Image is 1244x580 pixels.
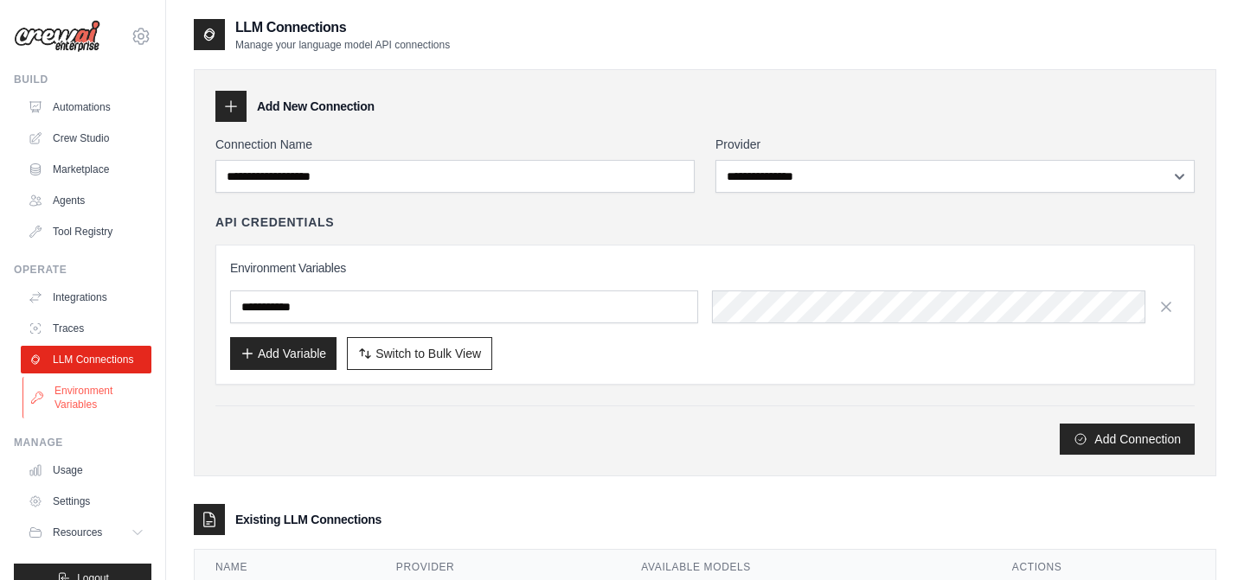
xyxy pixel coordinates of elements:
a: Automations [21,93,151,121]
p: Manage your language model API connections [235,38,450,52]
a: LLM Connections [21,346,151,373]
div: Build [14,73,151,86]
a: Settings [21,488,151,515]
h4: API Credentials [215,214,334,231]
a: Usage [21,456,151,484]
a: Tool Registry [21,218,151,245]
button: Resources [21,519,151,546]
div: Manage [14,436,151,449]
label: Provider [715,136,1195,153]
div: Operate [14,263,151,277]
img: Logo [14,20,100,53]
a: Crew Studio [21,124,151,152]
button: Add Variable [230,337,337,370]
button: Switch to Bulk View [347,337,492,370]
a: Agents [21,187,151,214]
label: Connection Name [215,136,695,153]
a: Environment Variables [22,377,153,418]
h3: Add New Connection [257,98,375,115]
a: Marketplace [21,156,151,183]
button: Add Connection [1060,424,1195,455]
span: Switch to Bulk View [375,345,481,362]
h2: LLM Connections [235,17,450,38]
a: Integrations [21,284,151,311]
h3: Environment Variables [230,259,1180,277]
h3: Existing LLM Connections [235,511,382,528]
span: Resources [53,526,102,539]
a: Traces [21,315,151,342]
